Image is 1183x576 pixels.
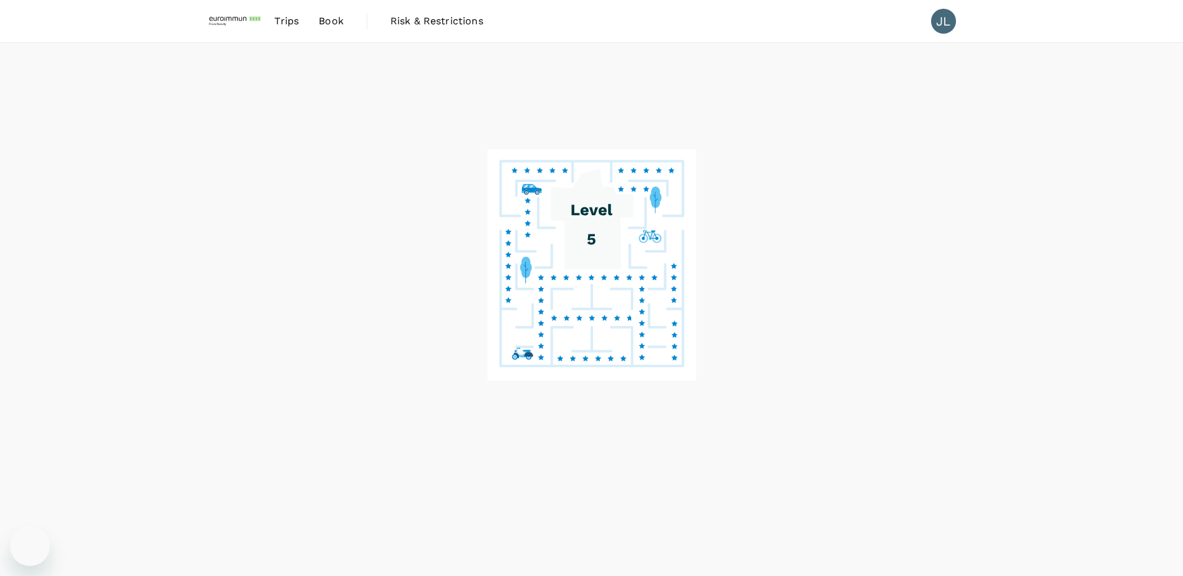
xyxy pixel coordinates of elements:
iframe: Button to launch messaging window [10,526,50,566]
div: JL [931,9,956,34]
span: Risk & Restrictions [390,14,483,29]
span: Book [319,14,344,29]
img: EUROIMMUN (South East Asia) Pte. Ltd. [208,7,265,35]
span: Trips [274,14,299,29]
